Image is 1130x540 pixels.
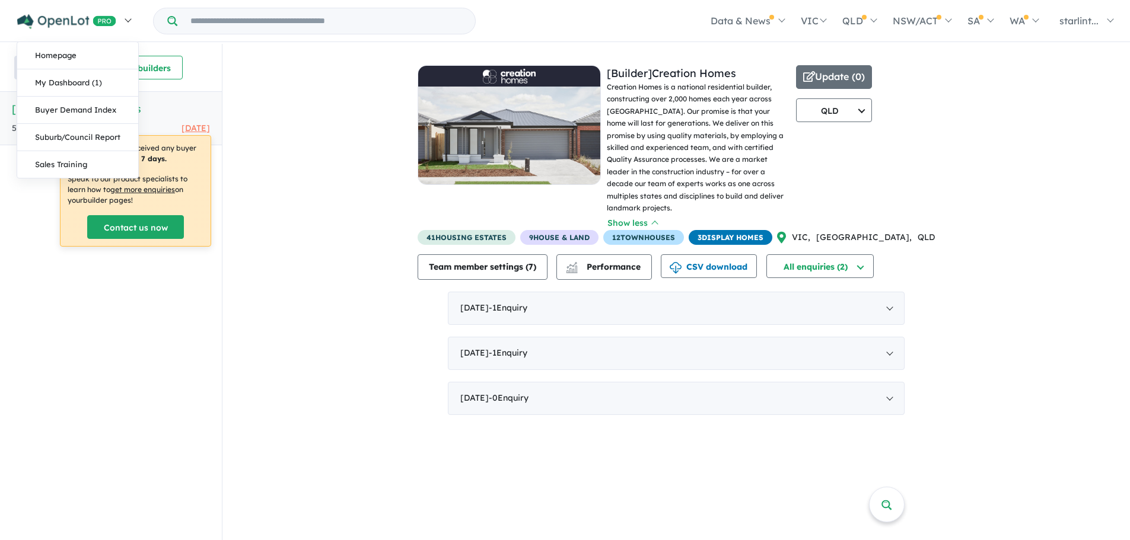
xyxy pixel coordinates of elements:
button: Update (0) [796,65,872,89]
img: bar-chart.svg [566,266,578,273]
span: - 0 Enquir y [489,392,529,403]
span: Performance [568,261,641,272]
a: Creation HomesCreation Homes [418,65,601,230]
span: starlint... [1059,15,1099,27]
a: Buyer Demand Index [17,97,138,124]
span: VIC , [792,231,810,245]
a: Homepage [17,42,138,69]
div: 5 Enquir ies [12,122,99,136]
button: Performance [556,254,652,280]
p: Speak to our product specialists to learn how to on your builder pages ! [68,174,203,206]
a: Sales Training [17,151,138,178]
a: Suburb/Council Report [17,124,138,151]
span: 41 housing estates [418,230,515,245]
div: [DATE] [448,382,905,415]
button: All enquiries (2) [766,254,874,278]
span: QLD [918,231,935,245]
button: Show less [607,216,658,230]
img: download icon [670,262,682,274]
div: [DATE] [448,292,905,325]
span: [GEOGRAPHIC_DATA] , [816,231,912,245]
span: - 1 Enquir y [489,302,527,313]
a: My Dashboard (1) [17,69,138,97]
button: Team member settings (7) [418,254,548,280]
img: Creation Homes [418,87,600,184]
img: Creation Homes [483,69,536,84]
h5: [Builder] Creation Homes [12,101,210,117]
div: [DATE] [448,337,905,370]
button: CSV download [661,254,757,278]
input: Try estate name, suburb, builder or developer [180,8,473,34]
u: get more enquiries [110,185,175,194]
button: QLD [796,98,872,122]
p: Creation Homes is a national residential builder, constructing over 2,000 homes each year across ... [607,81,790,214]
span: 9 House & Land [520,230,599,245]
span: 3 Display Homes [689,230,772,245]
span: 12 Townhouses [603,230,684,245]
img: Openlot PRO Logo White [17,14,116,29]
span: [DATE] [182,123,210,133]
a: Contact us now [87,215,184,239]
a: [Builder]Creation Homes [607,66,736,80]
img: line-chart.svg [566,262,577,269]
span: - 1 Enquir y [489,347,527,358]
span: 7 [529,261,533,272]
